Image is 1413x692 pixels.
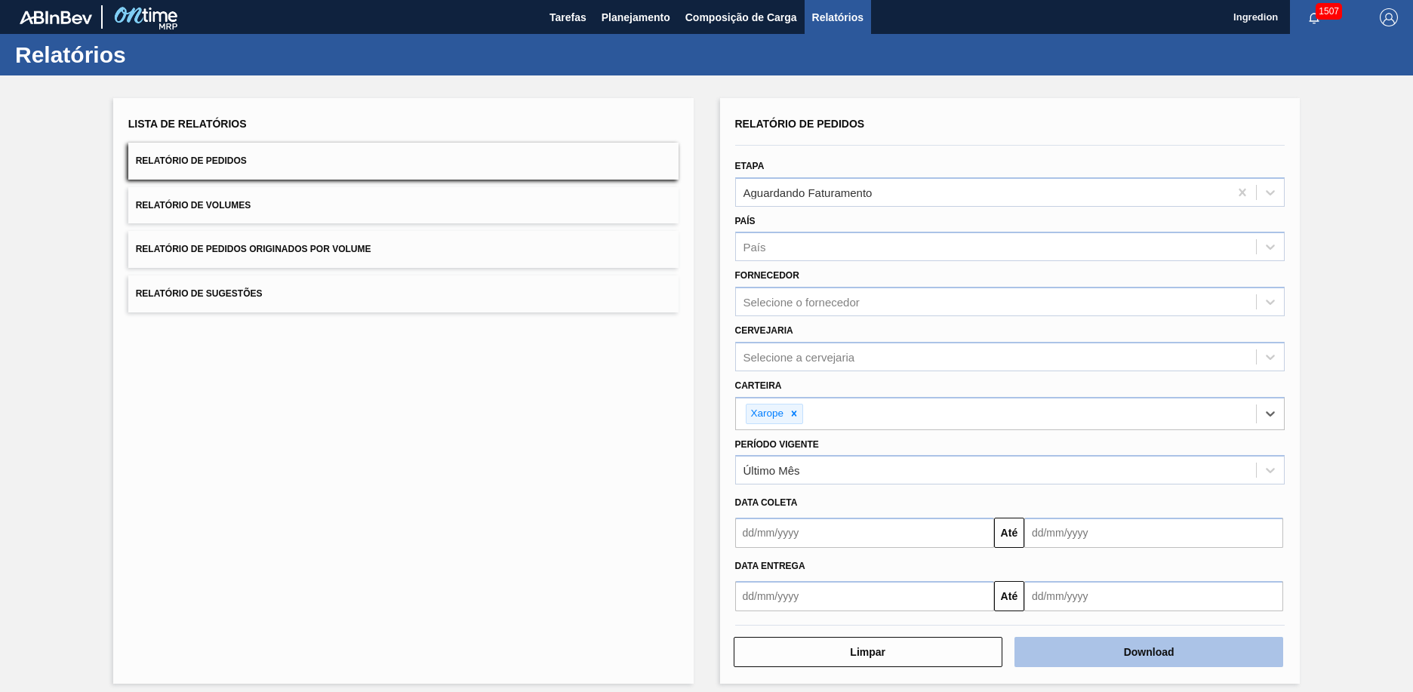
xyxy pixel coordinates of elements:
[734,637,1002,667] button: Limpar
[735,325,793,336] label: Cervejaria
[735,270,799,281] label: Fornecedor
[20,11,92,24] img: TNhmsLtSVTkK8tSr43FrP2fwEKptu5GPRR3wAAAABJRU5ErkJggg==
[136,288,263,299] span: Relatório de Sugestões
[128,275,679,312] button: Relatório de Sugestões
[15,46,283,63] h1: Relatórios
[1316,3,1342,20] span: 1507
[735,161,765,171] label: Etapa
[735,380,782,391] label: Carteira
[735,439,819,450] label: Período Vigente
[1380,8,1398,26] img: Logout
[743,241,766,254] div: País
[735,216,756,226] label: País
[994,581,1024,611] button: Até
[994,518,1024,548] button: Até
[743,464,800,477] div: Último Mês
[747,404,787,423] div: Xarope
[1024,581,1283,611] input: dd/mm/yyyy
[735,561,805,571] span: Data entrega
[1014,637,1283,667] button: Download
[812,8,863,26] span: Relatórios
[743,350,855,363] div: Selecione a cervejaria
[735,518,994,548] input: dd/mm/yyyy
[743,296,860,309] div: Selecione o fornecedor
[128,143,679,180] button: Relatório de Pedidos
[735,118,865,130] span: Relatório de Pedidos
[549,8,586,26] span: Tarefas
[602,8,670,26] span: Planejamento
[743,186,873,198] div: Aguardando Faturamento
[128,187,679,224] button: Relatório de Volumes
[136,244,371,254] span: Relatório de Pedidos Originados por Volume
[136,155,247,166] span: Relatório de Pedidos
[685,8,797,26] span: Composição de Carga
[1290,7,1338,28] button: Notificações
[1024,518,1283,548] input: dd/mm/yyyy
[128,118,247,130] span: Lista de Relatórios
[136,200,251,211] span: Relatório de Volumes
[128,231,679,268] button: Relatório de Pedidos Originados por Volume
[735,581,994,611] input: dd/mm/yyyy
[735,497,798,508] span: Data coleta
